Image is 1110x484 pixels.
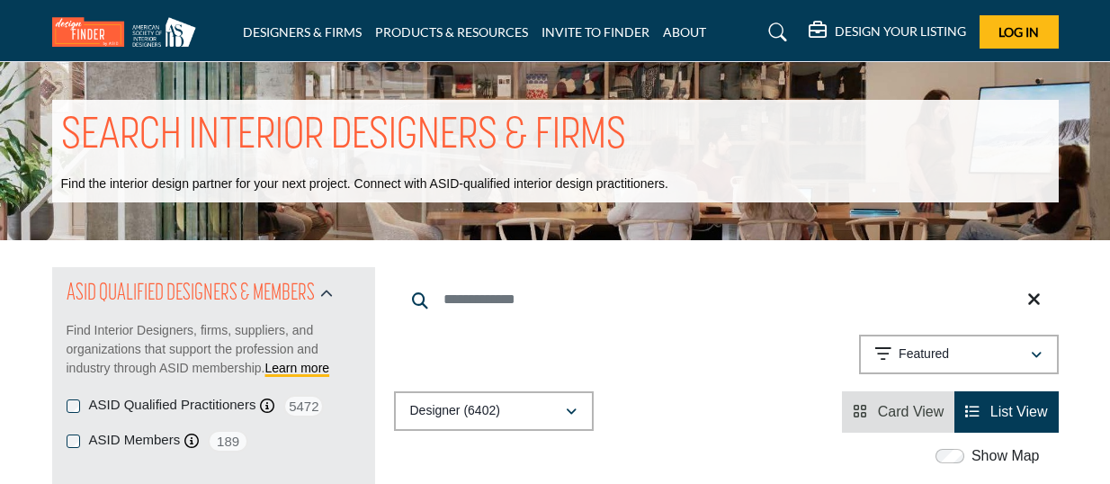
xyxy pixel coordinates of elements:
[980,15,1059,49] button: Log In
[243,24,362,40] a: DESIGNERS & FIRMS
[954,391,1058,433] li: List View
[67,278,315,310] h2: ASID QUALIFIED DESIGNERS & MEMBERS
[663,24,706,40] a: ABOUT
[375,24,528,40] a: PRODUCTS & RESOURCES
[208,430,248,453] span: 189
[394,391,594,431] button: Designer (6402)
[751,18,799,47] a: Search
[89,430,181,451] label: ASID Members
[542,24,649,40] a: INVITE TO FINDER
[265,361,330,375] a: Learn more
[67,399,80,413] input: ASID Qualified Practitioners checkbox
[835,23,966,40] h5: DESIGN YOUR LISTING
[878,404,944,419] span: Card View
[52,17,205,47] img: Site Logo
[998,24,1039,40] span: Log In
[283,395,324,417] span: 5472
[842,391,954,433] li: Card View
[899,345,949,363] p: Featured
[61,109,626,165] h1: SEARCH INTERIOR DESIGNERS & FIRMS
[67,435,80,448] input: ASID Members checkbox
[809,22,966,43] div: DESIGN YOUR LISTING
[990,404,1048,419] span: List View
[89,395,256,416] label: ASID Qualified Practitioners
[61,175,668,193] p: Find the interior design partner for your next project. Connect with ASID-qualified interior desi...
[853,404,944,419] a: View Card
[859,335,1059,374] button: Featured
[410,402,500,420] p: Designer (6402)
[971,445,1040,467] label: Show Map
[965,404,1047,419] a: View List
[67,321,361,378] p: Find Interior Designers, firms, suppliers, and organizations that support the profession and indu...
[394,278,1059,321] input: Search Keyword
